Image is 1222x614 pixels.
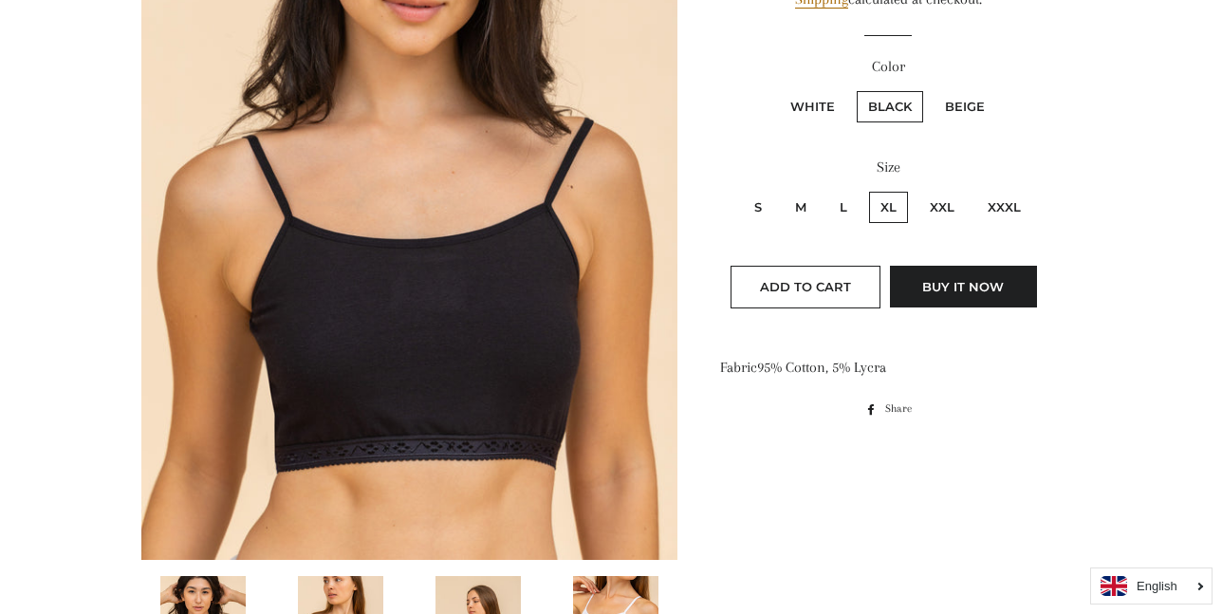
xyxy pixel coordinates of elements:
[784,192,818,223] label: M
[857,91,923,122] label: Black
[1101,576,1202,596] a: English
[779,91,846,122] label: White
[720,55,1057,79] label: Color
[885,399,921,419] span: Share
[720,156,1057,179] label: Size
[828,192,859,223] label: L
[869,192,908,223] label: XL
[934,91,996,122] label: Beige
[760,279,851,294] span: Add to Cart
[757,359,886,376] span: 95% Cotton, 5% Lycra
[976,192,1032,223] label: XXXL
[1137,580,1177,592] i: English
[731,266,880,307] button: Add to Cart
[918,192,966,223] label: XXL
[743,192,773,223] label: S
[720,356,1057,380] p: Fabric
[890,266,1037,307] button: Buy it now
